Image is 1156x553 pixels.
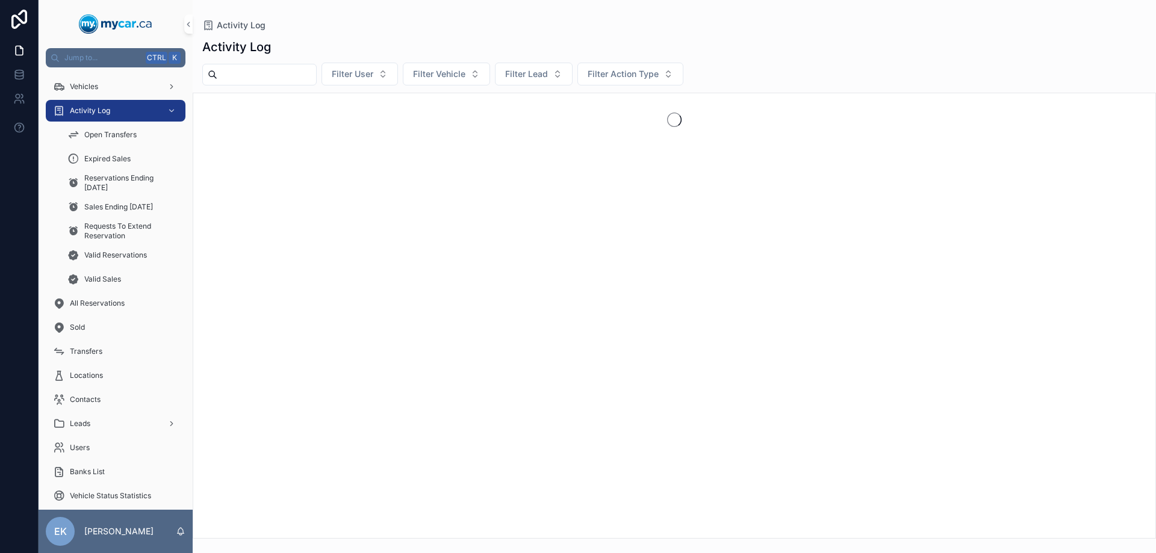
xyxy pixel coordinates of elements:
span: Contacts [70,395,101,404]
span: Reservations Ending [DATE] [84,173,173,193]
span: Jump to... [64,53,141,63]
span: Sold [70,323,85,332]
span: Leads [70,419,90,428]
span: Open Transfers [84,130,137,140]
span: Requests To Extend Reservation [84,221,173,241]
a: Users [46,437,185,459]
span: Vehicles [70,82,98,91]
span: Vehicle Status Statistics [70,491,151,501]
button: Select Button [403,63,490,85]
span: Filter User [332,68,373,80]
button: Select Button [322,63,398,85]
a: Locations [46,365,185,386]
span: Valid Reservations [84,250,147,260]
a: Banks List [46,461,185,483]
a: Valid Sales [60,268,185,290]
span: Filter Action Type [588,68,659,80]
span: Sales Ending [DATE] [84,202,153,212]
a: Sold [46,317,185,338]
a: Vehicles [46,76,185,97]
span: Valid Sales [84,274,121,284]
span: Filter Vehicle [413,68,465,80]
span: Ctrl [146,52,167,64]
span: Transfers [70,347,102,356]
span: Locations [70,371,103,380]
span: Activity Log [70,106,110,116]
div: scrollable content [39,67,193,510]
a: Reservations Ending [DATE] [60,172,185,194]
a: Open Transfers [60,124,185,146]
span: Activity Log [217,19,266,31]
button: Select Button [495,63,573,85]
a: Sales Ending [DATE] [60,196,185,218]
span: Users [70,443,90,453]
a: Activity Log [202,19,266,31]
span: Expired Sales [84,154,131,164]
a: Contacts [46,389,185,410]
a: Expired Sales [60,148,185,170]
a: Activity Log [46,100,185,122]
p: [PERSON_NAME] [84,525,154,537]
span: Banks List [70,467,105,477]
a: Transfers [46,341,185,362]
img: App logo [79,14,152,34]
span: EK [54,524,67,539]
a: Requests To Extend Reservation [60,220,185,242]
h1: Activity Log [202,39,271,55]
button: Jump to...CtrlK [46,48,185,67]
a: Valid Reservations [60,244,185,266]
a: All Reservations [46,292,185,314]
a: Vehicle Status Statistics [46,485,185,507]
span: Filter Lead [505,68,548,80]
span: All Reservations [70,298,125,308]
span: K [170,53,179,63]
a: Leads [46,413,185,434]
button: Select Button [577,63,683,85]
